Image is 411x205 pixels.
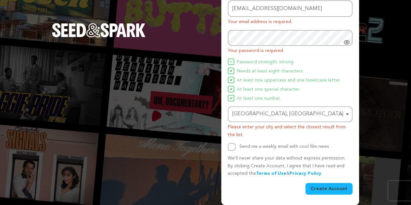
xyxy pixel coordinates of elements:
[52,23,146,37] img: Seed&Spark Logo
[230,70,232,72] img: Seed&Spark Icon
[343,39,350,45] a: Show password as plain text. Warning: this will display your password on the screen.
[256,171,286,176] a: Terms of Use
[237,95,281,103] span: At least one number.
[228,0,353,17] input: Email address
[338,111,344,118] button: Remove item: 'ChIJdd4hrwug2EcRmSrV3Vo6llI'
[228,47,353,55] p: Your password is required.
[228,123,353,139] p: Please enter your city and select the closest result from the list.
[237,86,300,94] span: At least one special character.
[52,23,146,50] a: Seed&Spark Homepage
[228,155,353,178] p: We’ll never share your data without express permission. By clicking Create Account, I agree that ...
[230,79,232,81] img: Seed&Spark Icon
[230,60,232,63] img: Seed&Spark Icon
[237,58,293,66] span: Password strength: strong
[239,144,329,149] label: Send me a weekly email with cool film news
[305,183,353,195] button: Create Account
[228,18,353,26] p: Your email address is required.
[230,97,232,99] img: Seed&Spark Icon
[230,88,232,90] img: Seed&Spark Icon
[237,77,340,84] span: At least one uppercase and one lowercase letter.
[289,171,321,176] a: Privacy Policy
[232,109,344,119] div: [GEOGRAPHIC_DATA], [GEOGRAPHIC_DATA]
[237,68,304,75] span: Needs at least eight characters.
